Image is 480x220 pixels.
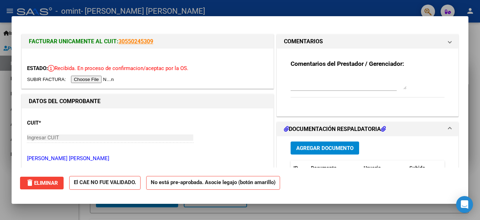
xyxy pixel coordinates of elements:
[118,38,153,45] a: 30550245309
[27,119,99,127] p: CUIT
[277,34,458,49] mat-expansion-panel-header: COMENTARIOS
[291,161,308,176] datatable-header-cell: ID
[296,145,353,152] span: Agregar Documento
[20,177,64,189] button: Eliminar
[277,122,458,136] mat-expansion-panel-header: DOCUMENTACIÓN RESPALDATORIA
[308,161,361,176] datatable-header-cell: Documento
[29,38,118,45] span: FACTURAR UNICAMENTE AL CUIT:
[27,155,268,163] p: [PERSON_NAME] [PERSON_NAME]
[26,178,34,187] mat-icon: delete
[407,161,442,176] datatable-header-cell: Subido
[27,65,48,71] span: ESTADO:
[364,165,381,171] span: Usuario
[291,142,359,155] button: Agregar Documento
[26,180,58,186] span: Eliminar
[361,161,407,176] datatable-header-cell: Usuario
[146,176,280,190] strong: No está pre-aprobada. Asocie legajo (botón amarillo)
[29,98,100,105] strong: DATOS DEL COMPROBANTE
[48,65,188,71] span: Recibida. En proceso de confirmacion/aceptac por la OS.
[69,176,141,190] strong: El CAE NO FUE VALIDADO.
[311,165,337,171] span: Documento
[284,125,386,133] h1: DOCUMENTACIÓN RESPALDATORIA
[409,165,425,171] span: Subido
[277,49,458,117] div: COMENTARIOS
[456,196,473,213] div: Open Intercom Messenger
[293,165,298,171] span: ID
[284,37,323,46] h1: COMENTARIOS
[291,60,404,67] strong: Comentarios del Prestador / Gerenciador:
